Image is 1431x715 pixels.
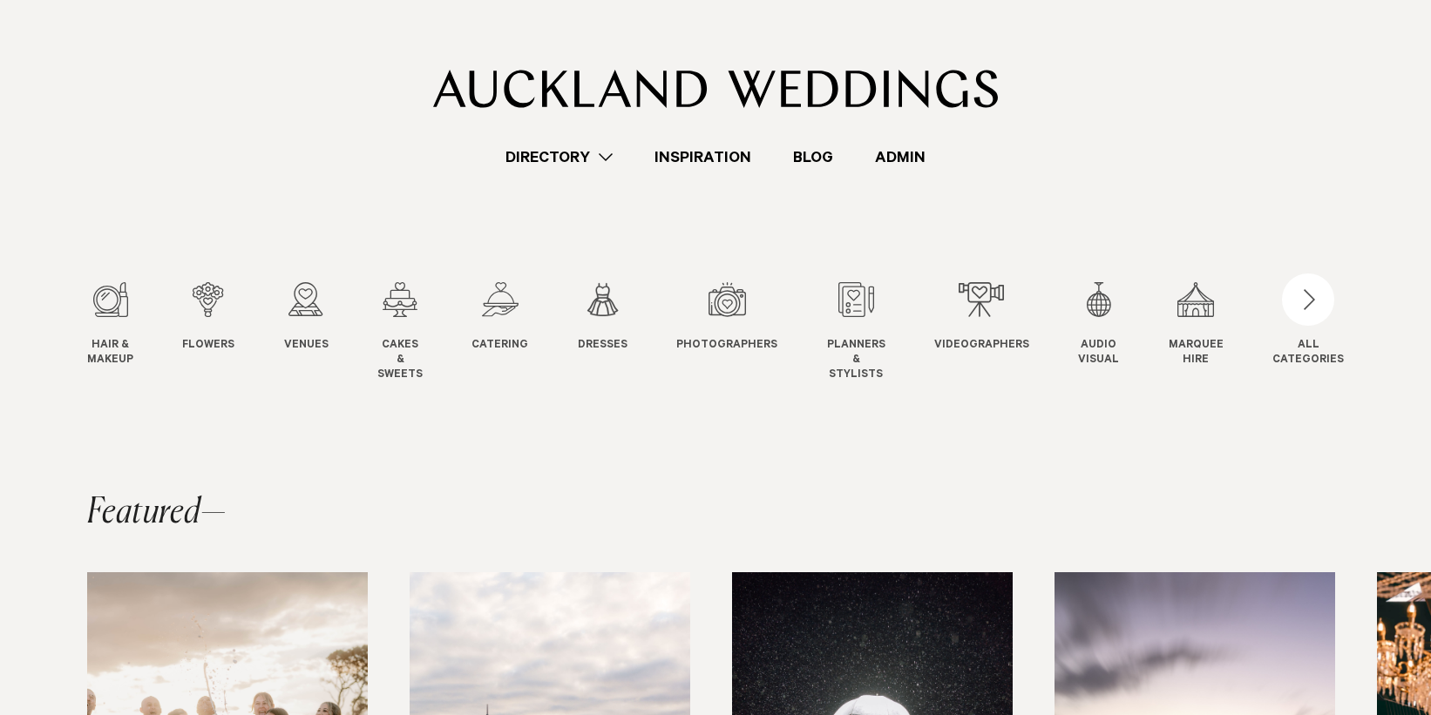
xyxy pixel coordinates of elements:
a: Cakes & Sweets [377,282,423,382]
button: ALLCATEGORIES [1272,282,1344,364]
swiper-slide: 6 / 12 [578,282,662,382]
a: Catering [471,282,528,354]
swiper-slide: 4 / 12 [377,282,458,382]
swiper-slide: 2 / 12 [182,282,269,382]
span: Venues [284,339,329,354]
a: Photographers [676,282,777,354]
span: Marquee Hire [1169,339,1224,368]
a: Directory [485,145,634,169]
img: Auckland Weddings Logo [433,70,999,108]
swiper-slide: 1 / 12 [87,282,168,382]
a: Audio Visual [1078,282,1119,368]
a: Marquee Hire [1169,282,1224,368]
a: Venues [284,282,329,354]
a: Inspiration [634,145,772,169]
h2: Featured [87,496,227,530]
span: Catering [471,339,528,354]
span: Photographers [676,339,777,354]
swiper-slide: 8 / 12 [827,282,920,382]
a: Blog [772,145,854,169]
div: ALL CATEGORIES [1272,339,1344,368]
a: Dresses [578,282,627,354]
swiper-slide: 11 / 12 [1169,282,1258,382]
span: Audio Visual [1078,339,1119,368]
span: Dresses [578,339,627,354]
a: Videographers [934,282,1029,354]
a: Planners & Stylists [827,282,885,382]
swiper-slide: 5 / 12 [471,282,563,382]
a: Hair & Makeup [87,282,133,368]
a: Flowers [182,282,234,354]
swiper-slide: 7 / 12 [676,282,812,382]
span: Videographers [934,339,1029,354]
swiper-slide: 9 / 12 [934,282,1064,382]
span: Hair & Makeup [87,339,133,368]
a: Admin [854,145,946,169]
swiper-slide: 10 / 12 [1078,282,1154,382]
swiper-slide: 3 / 12 [284,282,363,382]
span: Planners & Stylists [827,339,885,382]
span: Flowers [182,339,234,354]
span: Cakes & Sweets [377,339,423,382]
